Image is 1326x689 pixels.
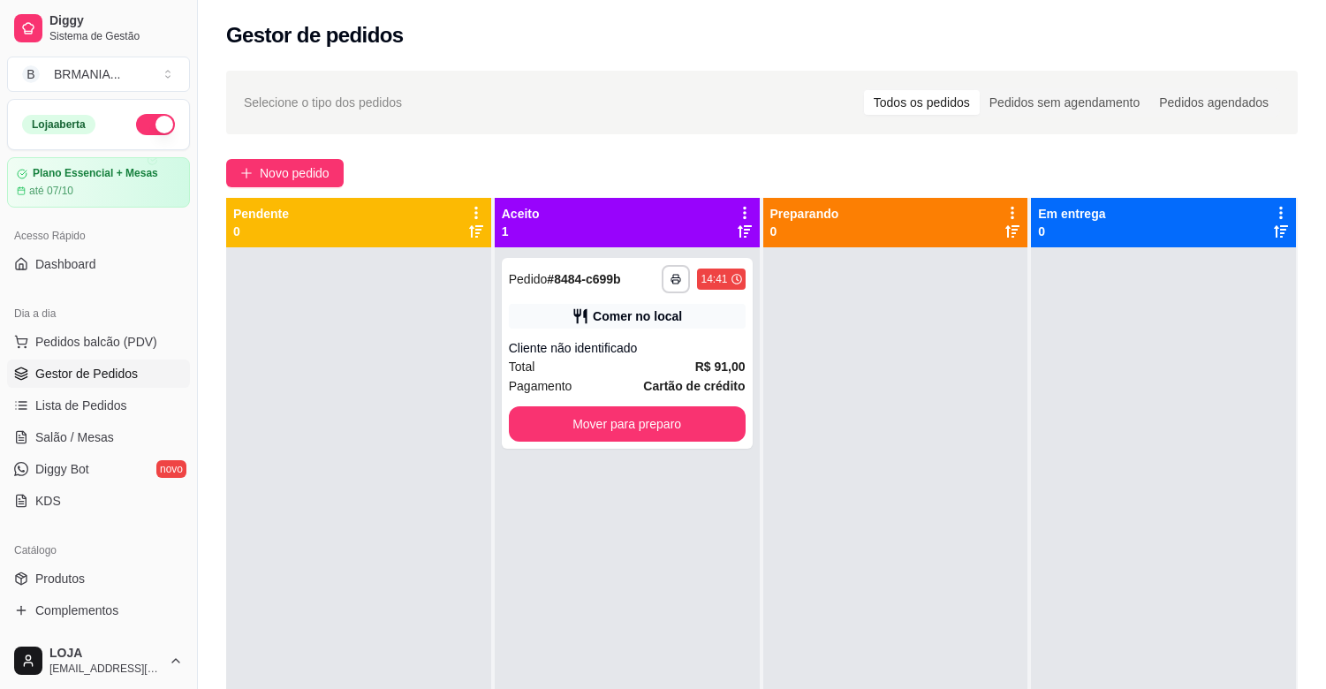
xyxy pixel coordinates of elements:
[7,536,190,564] div: Catálogo
[7,250,190,278] a: Dashboard
[7,455,190,483] a: Diggy Botnovo
[695,360,746,374] strong: R$ 91,00
[35,570,85,587] span: Produtos
[980,90,1149,115] div: Pedidos sem agendamento
[7,391,190,420] a: Lista de Pedidos
[35,460,89,478] span: Diggy Bot
[509,272,548,286] span: Pedido
[1038,205,1105,223] p: Em entrega
[7,7,190,49] a: DiggySistema de Gestão
[29,184,73,198] article: até 07/10
[22,65,40,83] span: B
[770,223,839,240] p: 0
[233,205,289,223] p: Pendente
[502,223,540,240] p: 1
[49,662,162,676] span: [EMAIL_ADDRESS][DOMAIN_NAME]
[226,21,404,49] h2: Gestor de pedidos
[1149,90,1278,115] div: Pedidos agendados
[35,365,138,382] span: Gestor de Pedidos
[35,492,61,510] span: KDS
[136,114,175,135] button: Alterar Status
[7,423,190,451] a: Salão / Mesas
[49,29,183,43] span: Sistema de Gestão
[7,640,190,682] button: LOJA[EMAIL_ADDRESS][DOMAIN_NAME]
[260,163,330,183] span: Novo pedido
[233,223,289,240] p: 0
[509,376,572,396] span: Pagamento
[593,307,682,325] div: Comer no local
[7,596,190,625] a: Complementos
[7,222,190,250] div: Acesso Rápido
[33,167,158,180] article: Plano Essencial + Mesas
[643,379,745,393] strong: Cartão de crédito
[244,93,402,112] span: Selecione o tipo dos pedidos
[54,65,120,83] div: BRMANIA ...
[7,157,190,208] a: Plano Essencial + Mesasaté 07/10
[35,428,114,446] span: Salão / Mesas
[7,487,190,515] a: KDS
[547,272,620,286] strong: # 8484-c699b
[7,564,190,593] a: Produtos
[35,602,118,619] span: Complementos
[22,115,95,134] div: Loja aberta
[35,255,96,273] span: Dashboard
[509,339,746,357] div: Cliente não identificado
[7,360,190,388] a: Gestor de Pedidos
[226,159,344,187] button: Novo pedido
[770,205,839,223] p: Preparando
[864,90,980,115] div: Todos os pedidos
[7,328,190,356] button: Pedidos balcão (PDV)
[502,205,540,223] p: Aceito
[35,397,127,414] span: Lista de Pedidos
[7,299,190,328] div: Dia a dia
[49,13,183,29] span: Diggy
[509,357,535,376] span: Total
[701,272,727,286] div: 14:41
[49,646,162,662] span: LOJA
[7,57,190,92] button: Select a team
[1038,223,1105,240] p: 0
[240,167,253,179] span: plus
[35,333,157,351] span: Pedidos balcão (PDV)
[509,406,746,442] button: Mover para preparo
